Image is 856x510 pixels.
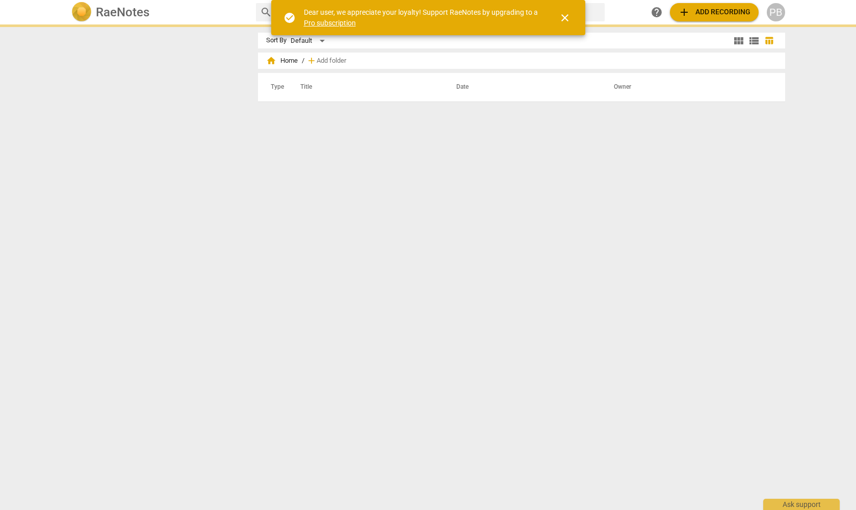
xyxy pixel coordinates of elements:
[733,35,745,47] span: view_module
[444,73,602,101] th: Date
[651,6,663,18] span: help
[553,6,577,30] button: Close
[748,35,760,47] span: view_list
[670,3,759,21] button: Upload
[288,73,444,101] th: Title
[764,36,774,45] span: table_chart
[266,56,298,66] span: Home
[306,56,317,66] span: add
[283,12,296,24] span: check_circle
[71,2,92,22] img: Logo
[647,3,666,21] a: Help
[559,12,571,24] span: close
[762,33,777,48] button: Table view
[767,3,785,21] button: PB
[291,33,328,49] div: Default
[260,6,272,18] span: search
[96,5,149,19] h2: RaeNotes
[602,73,774,101] th: Owner
[266,56,276,66] span: home
[71,2,248,22] a: LogoRaeNotes
[731,33,746,48] button: Tile view
[317,57,346,65] span: Add folder
[304,7,540,28] div: Dear user, we appreciate your loyalty! Support RaeNotes by upgrading to a
[678,6,750,18] span: Add recording
[678,6,690,18] span: add
[302,57,304,65] span: /
[266,37,287,44] div: Sort By
[746,33,762,48] button: List view
[304,19,356,27] a: Pro subscription
[263,73,288,101] th: Type
[763,499,840,510] div: Ask support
